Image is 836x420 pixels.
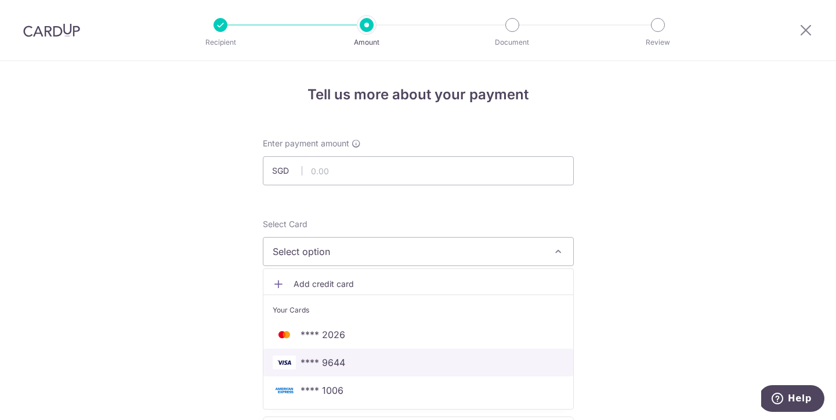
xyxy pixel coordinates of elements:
[615,37,701,48] p: Review
[263,156,574,185] input: 0.00
[263,84,574,105] h4: Tell us more about your payment
[273,304,309,316] span: Your Cards
[23,23,80,37] img: CardUp
[178,37,263,48] p: Recipient
[272,165,302,177] span: SGD
[263,138,349,149] span: Enter payment amount
[263,219,307,229] span: translation missing: en.payables.payment_networks.credit_card.summary.labels.select_card
[263,274,573,295] a: Add credit card
[263,237,574,266] button: Select option
[273,328,296,342] img: MASTERCARD
[263,268,574,410] ul: Select option
[273,383,296,397] img: AMEX
[273,245,543,259] span: Select option
[324,37,410,48] p: Amount
[761,385,824,414] iframe: Opens a widget where you can find more information
[273,356,296,369] img: VISA
[294,278,564,290] span: Add credit card
[469,37,555,48] p: Document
